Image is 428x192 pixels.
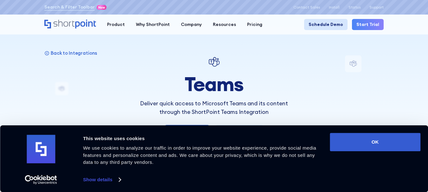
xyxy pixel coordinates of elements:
[44,50,97,56] a: Back to Integrations
[293,5,320,9] a: Contact Sales
[107,21,125,28] div: Product
[13,175,69,184] a: Usercentrics Cookiebot - opens in a new window
[175,19,207,30] a: Company
[101,19,130,30] a: Product
[247,21,262,28] div: Pricing
[130,19,175,30] a: Why ShortPoint
[83,135,323,142] div: This website uses cookies
[131,99,297,116] p: Deliver quick access to Microsoft Teams and its content through the ShortPoint Teams Integration
[348,5,361,9] a: Status
[208,55,221,69] img: Teams
[131,73,297,95] h1: Teams
[83,175,120,184] a: Show details
[330,133,420,151] button: OK
[314,119,428,192] iframe: Chat Widget
[207,19,241,30] a: Resources
[44,20,96,29] a: Home
[215,125,264,142] a: Learn More
[314,119,428,192] div: Widget de chat
[352,19,384,30] a: Start Trial
[83,145,316,165] span: We use cookies to analyze our traffic in order to improve your website experience, provide social...
[241,19,268,30] a: Pricing
[329,5,340,9] a: Install
[136,21,170,28] div: Why ShortPoint
[369,5,384,9] a: Support
[304,19,348,30] a: Schedule Demo
[213,21,236,28] div: Resources
[164,125,210,142] a: Try it Now
[181,21,202,28] div: Company
[51,50,97,56] p: Back to Integrations
[27,135,55,164] img: logo
[44,4,95,10] a: Search & Filter Toolbar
